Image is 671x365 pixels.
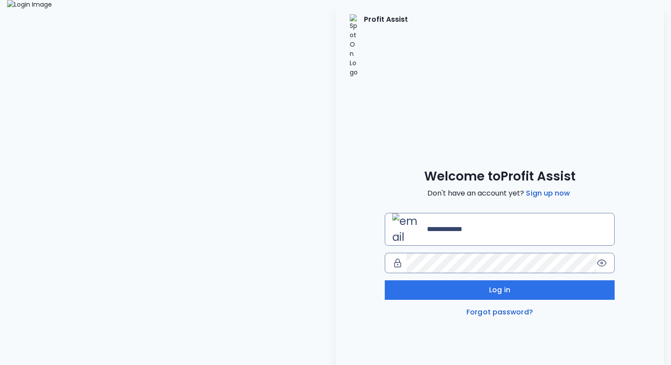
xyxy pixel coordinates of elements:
[350,14,359,77] img: SpotOn Logo
[424,169,576,184] span: Welcome to Profit Assist
[385,280,615,300] button: Log in
[465,307,535,318] a: Forgot password?
[364,14,408,77] p: Profit Assist
[524,188,572,199] a: Sign up now
[489,285,510,295] span: Log in
[392,213,423,245] img: email
[427,188,572,199] span: Don't have an account yet?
